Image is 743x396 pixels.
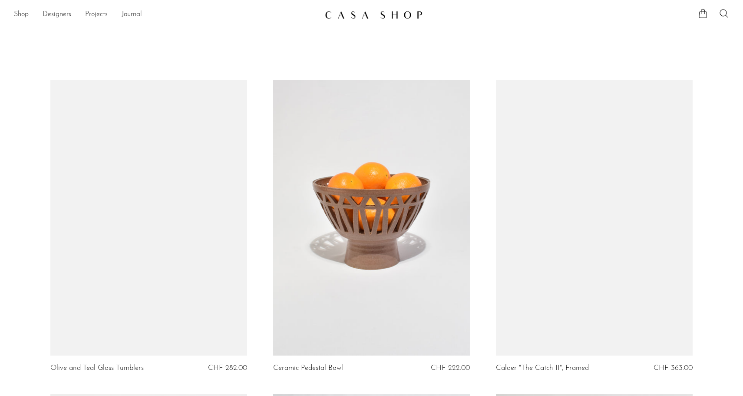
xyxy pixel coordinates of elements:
a: Olive and Teal Glass Tumblers [50,364,144,372]
a: Ceramic Pedestal Bowl [273,364,343,372]
a: Shop [14,9,29,20]
ul: NEW HEADER MENU [14,7,318,22]
nav: Desktop navigation [14,7,318,22]
span: CHF 222.00 [431,364,470,372]
span: CHF 282.00 [208,364,247,372]
a: Projects [85,9,108,20]
a: Designers [43,9,71,20]
a: Journal [122,9,142,20]
span: CHF 363.00 [654,364,693,372]
a: Calder "The Catch II", Framed [496,364,589,372]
